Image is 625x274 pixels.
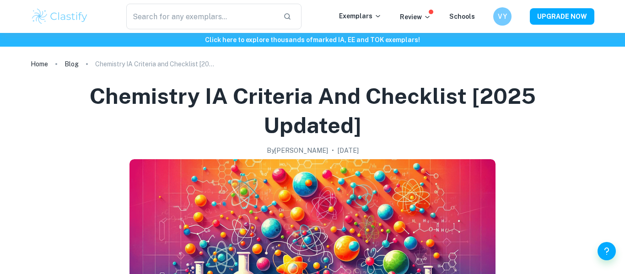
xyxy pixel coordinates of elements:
a: Blog [65,58,79,70]
p: Exemplars [339,11,382,21]
h6: VY [497,11,508,21]
a: Home [31,58,48,70]
h1: Chemistry IA Criteria and Checklist [2025 updated] [42,81,583,140]
a: Schools [449,13,475,20]
h6: Click here to explore thousands of marked IA, EE and TOK exemplars ! [2,35,623,45]
p: • [332,145,334,156]
input: Search for any exemplars... [126,4,276,29]
p: Review [400,12,431,22]
button: UPGRADE NOW [530,8,594,25]
h2: [DATE] [338,145,359,156]
img: Clastify logo [31,7,89,26]
p: Chemistry IA Criteria and Checklist [2025 updated] [95,59,214,69]
button: Help and Feedback [598,242,616,260]
h2: By [PERSON_NAME] [267,145,328,156]
button: VY [493,7,512,26]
